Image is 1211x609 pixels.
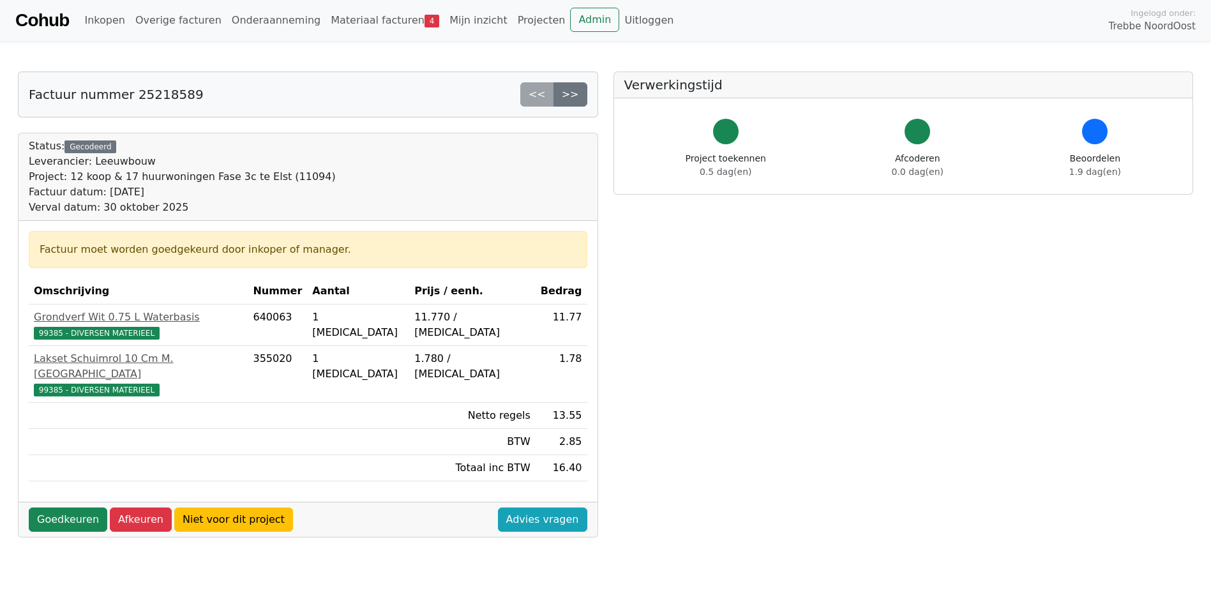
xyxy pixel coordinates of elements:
[34,310,243,325] div: Grondverf Wit 0.75 L Waterbasis
[34,351,243,397] a: Lakset Schuimrol 10 Cm M. [GEOGRAPHIC_DATA]99385 - DIVERSEN MATERIEEL
[536,304,587,346] td: 11.77
[409,403,536,429] td: Netto regels
[110,507,172,532] a: Afkeuren
[1069,152,1121,179] div: Beoordelen
[444,8,513,33] a: Mijn inzicht
[29,87,204,102] h5: Factuur nummer 25218589
[686,152,766,179] div: Project toekennen
[498,507,587,532] a: Advies vragen
[513,8,571,33] a: Projecten
[307,278,409,304] th: Aantal
[536,346,587,403] td: 1.78
[409,455,536,481] td: Totaal inc BTW
[79,8,130,33] a: Inkopen
[536,429,587,455] td: 2.85
[1131,7,1196,19] span: Ingelogd onder:
[29,507,107,532] a: Goedkeuren
[312,310,404,340] div: 1 [MEDICAL_DATA]
[312,351,404,382] div: 1 [MEDICAL_DATA]
[34,327,160,340] span: 99385 - DIVERSEN MATERIEEL
[409,278,536,304] th: Prijs / eenh.
[174,507,293,532] a: Niet voor dit project
[553,82,587,107] a: >>
[619,8,679,33] a: Uitloggen
[700,167,751,177] span: 0.5 dag(en)
[64,140,116,153] div: Gecodeerd
[40,242,576,257] div: Factuur moet worden goedgekeurd door inkoper of manager.
[624,77,1183,93] h5: Verwerkingstijd
[29,139,336,215] div: Status:
[326,8,444,33] a: Materiaal facturen4
[248,304,307,346] td: 640063
[15,5,69,36] a: Cohub
[414,310,530,340] div: 11.770 / [MEDICAL_DATA]
[570,8,619,32] a: Admin
[536,278,587,304] th: Bedrag
[34,384,160,396] span: 99385 - DIVERSEN MATERIEEL
[29,278,248,304] th: Omschrijving
[892,152,944,179] div: Afcoderen
[536,403,587,429] td: 13.55
[414,351,530,382] div: 1.780 / [MEDICAL_DATA]
[248,278,307,304] th: Nummer
[34,351,243,382] div: Lakset Schuimrol 10 Cm M. [GEOGRAPHIC_DATA]
[425,15,439,27] span: 4
[536,455,587,481] td: 16.40
[409,429,536,455] td: BTW
[29,169,336,184] div: Project: 12 koop & 17 huurwoningen Fase 3c te Elst (11094)
[34,310,243,340] a: Grondverf Wit 0.75 L Waterbasis99385 - DIVERSEN MATERIEEL
[1069,167,1121,177] span: 1.9 dag(en)
[130,8,227,33] a: Overige facturen
[29,154,336,169] div: Leverancier: Leeuwbouw
[892,167,944,177] span: 0.0 dag(en)
[29,184,336,200] div: Factuur datum: [DATE]
[248,346,307,403] td: 355020
[227,8,326,33] a: Onderaanneming
[1109,19,1196,34] span: Trebbe NoordOost
[29,200,336,215] div: Verval datum: 30 oktober 2025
